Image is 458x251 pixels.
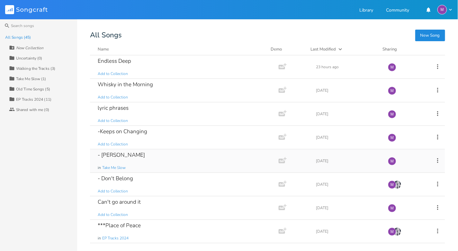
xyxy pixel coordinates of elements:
[415,30,445,41] button: New Song
[310,46,375,52] button: Last Modified
[90,32,445,38] div: All Songs
[382,46,421,52] div: Sharing
[316,88,380,92] div: [DATE]
[98,58,131,64] div: Endless Deep
[98,236,101,241] span: in
[16,56,42,60] div: Uncertainty (0)
[5,35,31,39] div: All Songs (45)
[98,152,145,158] div: - [PERSON_NAME]
[388,204,396,212] div: melindameshad
[388,181,396,189] div: melindameshad
[98,165,101,171] span: in
[98,142,128,147] span: Add to Collection
[16,87,50,91] div: Old Time Songs (5)
[359,8,373,14] a: Library
[388,134,396,142] div: melindameshad
[102,236,129,241] span: EP Tracks 2024
[316,159,380,163] div: [DATE]
[310,46,336,52] div: Last Modified
[271,46,303,52] div: Demo
[316,182,380,186] div: [DATE]
[437,5,447,14] div: melindameshad
[16,77,46,81] div: Take Me Slow (1)
[388,228,396,236] div: melindameshad
[16,98,51,101] div: EP Tracks 2024 (11)
[98,71,128,77] span: Add to Collection
[388,87,396,95] div: melindameshad
[388,63,396,71] div: melindameshad
[98,82,153,87] div: Whisky in the Morning
[393,181,401,189] img: Anya
[98,105,129,111] div: lyric phrases
[16,67,55,70] div: Walking the Tracks (3)
[102,165,126,171] span: Take Me Slow
[393,228,401,236] img: Anya
[16,46,43,50] div: New Collection
[316,206,380,210] div: [DATE]
[437,5,453,14] button: M
[316,65,380,69] div: 23 hours ago
[386,8,409,14] a: Community
[98,199,141,205] div: Can't go around it
[98,189,128,194] span: Add to Collection
[98,118,128,124] span: Add to Collection
[388,110,396,118] div: melindameshad
[98,223,141,228] div: ***Place of Peace
[388,157,396,165] div: melindameshad
[316,135,380,139] div: [DATE]
[98,95,128,100] span: Add to Collection
[98,129,147,134] div: -Keeps on Changing
[98,46,263,52] button: Name
[16,108,49,112] div: Shared with me (0)
[98,176,133,181] div: - Don't Belong
[316,229,380,233] div: [DATE]
[98,46,109,52] div: Name
[98,212,128,218] span: Add to Collection
[316,112,380,116] div: [DATE]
